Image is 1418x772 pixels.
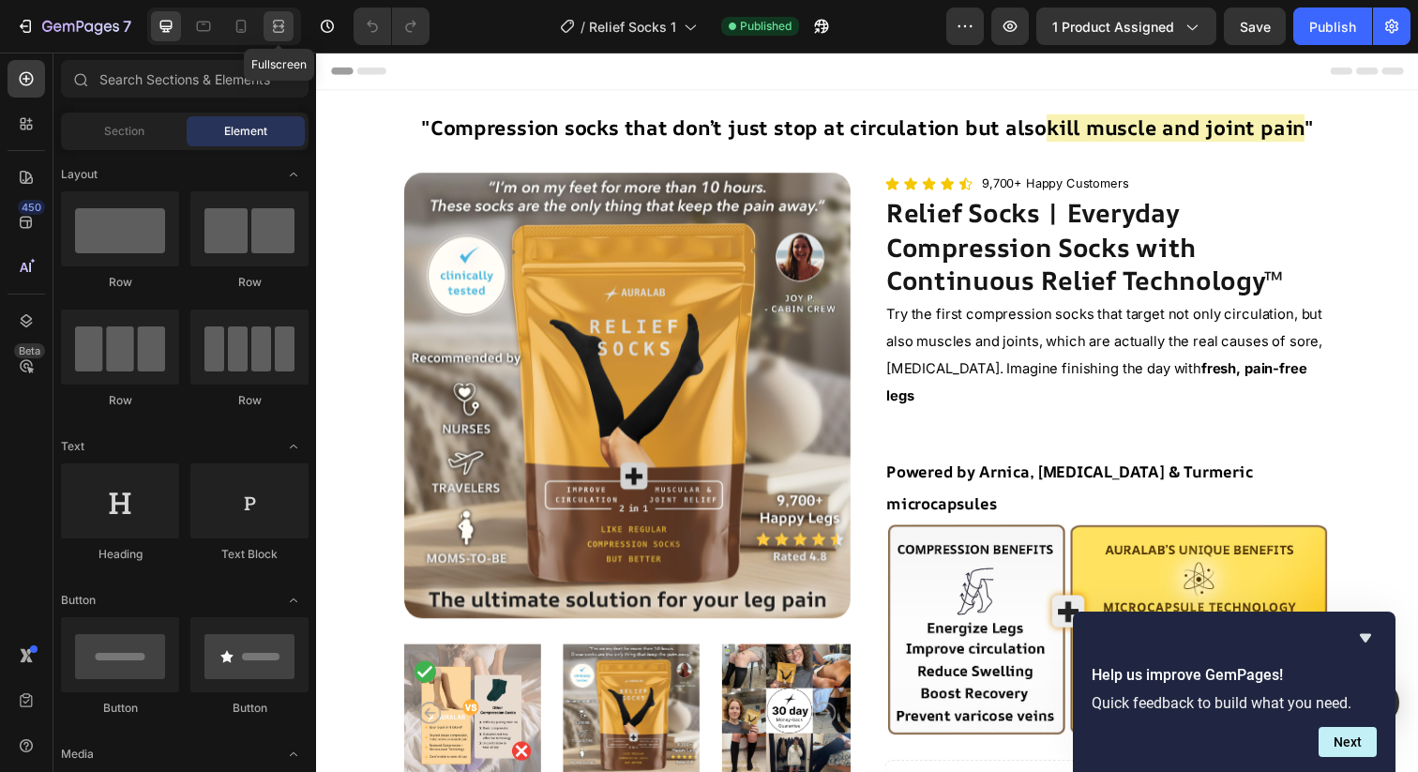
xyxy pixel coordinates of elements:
div: 450 [18,200,45,215]
p: Quick feedback to build what you need. [1092,694,1377,712]
span: Toggle open [279,431,309,462]
div: Undo/Redo [354,8,430,45]
h2: Help us improve GemPages! [1092,664,1377,687]
div: Row [61,274,179,291]
button: 1 product assigned [1036,8,1216,45]
div: Publish [1309,17,1356,37]
strong: " [1009,63,1018,91]
span: Text [61,438,84,455]
span: Button [61,592,96,609]
span: Element [224,123,267,140]
div: Button [61,700,179,717]
p: 9,700+ Happy Customers [680,125,830,144]
span: Toggle open [279,159,309,189]
iframe: Design area [316,53,1418,772]
span: Toggle open [279,585,309,615]
input: Search Sections & Elements [61,60,309,98]
button: Publish [1293,8,1372,45]
div: Help us improve GemPages! [1092,627,1377,757]
strong: kill muscle and joint pain [746,63,1009,91]
span: / [581,17,585,37]
span: 1 product assigned [1052,17,1174,37]
button: 7 [8,8,140,45]
h1: Relief Socks | Everyday Compression Socks with Continuous Relief Technology™ [581,144,1036,250]
span: Save [1240,19,1271,35]
span: Section [104,123,144,140]
button: Save [1224,8,1286,45]
button: Carousel Back Arrow [105,663,128,686]
div: Beta [14,343,45,358]
p: 7 [123,15,131,38]
div: Text Block [190,546,309,563]
span: Published [740,18,792,35]
span: Media [61,746,94,763]
span: Toggle open [279,739,309,769]
span: Try the first compression socks that target not only circulation, but also muscles and joints, wh... [582,258,1028,359]
button: Hide survey [1354,627,1377,649]
button: Carousel Next Arrow [508,663,531,686]
div: Heading [61,546,179,563]
div: Row [61,392,179,409]
strong: Powered by Arnica, [MEDICAL_DATA] & Turmeric microcapsules [582,416,957,472]
div: Row [190,392,309,409]
div: Button [190,700,309,717]
button: Next question [1319,727,1377,757]
span: Layout [61,166,98,183]
img: gempages_580651343086092808-2a804834-cc05-4aaa-ace3-c245ffdd28cb.jpg [581,478,1036,699]
strong: fresh, pain-free legs [582,313,1012,359]
span: Relief Socks 1 [589,17,676,37]
div: Row [190,274,309,291]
